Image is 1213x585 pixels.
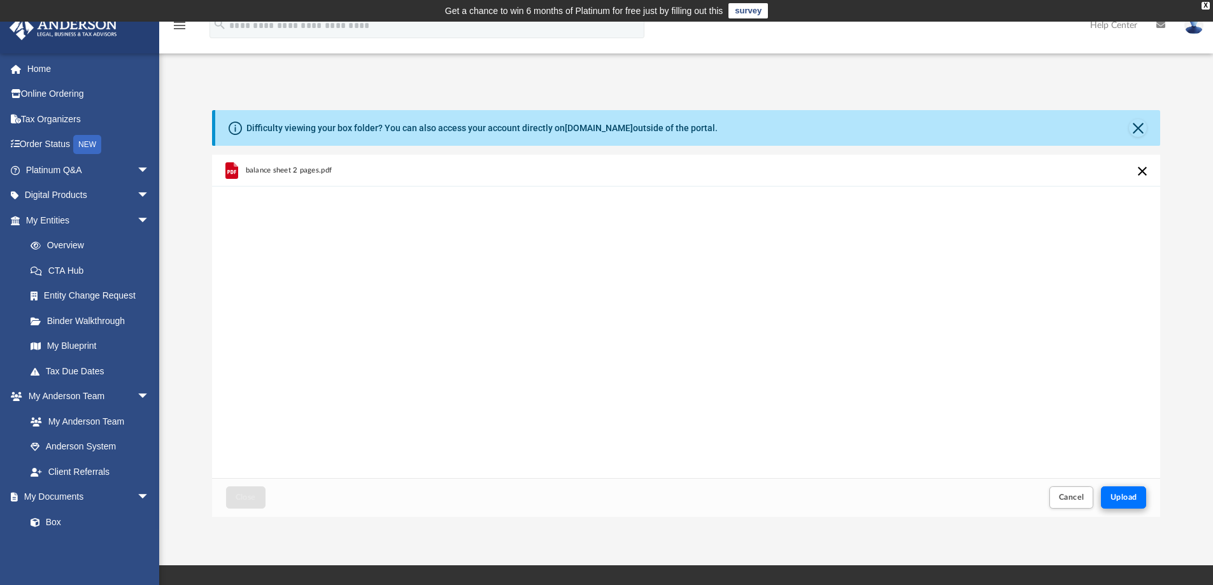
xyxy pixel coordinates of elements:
span: balance sheet 2 pages.pdf [245,166,332,174]
a: Anderson System [18,434,162,460]
div: close [1202,2,1210,10]
a: Digital Productsarrow_drop_down [9,183,169,208]
span: arrow_drop_down [137,157,162,183]
div: Get a chance to win 6 months of Platinum for free just by filling out this [445,3,723,18]
span: arrow_drop_down [137,484,162,511]
i: search [213,17,227,31]
a: Overview [18,233,169,258]
a: Binder Walkthrough [18,308,169,334]
a: My Anderson Teamarrow_drop_down [9,384,162,409]
a: My Blueprint [18,334,162,359]
a: survey [728,3,768,18]
img: Anderson Advisors Platinum Portal [6,15,121,40]
button: Cancel [1049,486,1094,509]
span: Close [236,493,256,501]
div: Difficulty viewing your box folder? You can also access your account directly on outside of the p... [246,122,718,135]
button: Close [1129,119,1147,137]
a: My Documentsarrow_drop_down [9,484,162,510]
button: Upload [1101,486,1147,509]
span: arrow_drop_down [137,384,162,410]
a: Order StatusNEW [9,132,169,158]
a: Online Ordering [9,81,169,107]
a: Meeting Minutes [18,535,162,560]
span: arrow_drop_down [137,208,162,234]
button: Close [226,486,266,509]
div: NEW [73,135,101,154]
span: Upload [1110,493,1137,501]
div: grid [212,155,1161,478]
a: My Entitiesarrow_drop_down [9,208,169,233]
a: My Anderson Team [18,409,156,434]
span: Cancel [1059,493,1084,501]
a: menu [172,24,187,33]
i: menu [172,18,187,33]
a: Home [9,56,169,81]
a: Box [18,509,156,535]
span: arrow_drop_down [137,183,162,209]
a: CTA Hub [18,258,169,283]
a: Client Referrals [18,459,162,484]
a: Platinum Q&Aarrow_drop_down [9,157,169,183]
a: [DOMAIN_NAME] [565,123,633,133]
a: Entity Change Request [18,283,169,309]
a: Tax Organizers [9,106,169,132]
img: User Pic [1184,16,1203,34]
div: Upload [212,155,1161,517]
button: Cancel this upload [1135,164,1150,179]
a: Tax Due Dates [18,358,169,384]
